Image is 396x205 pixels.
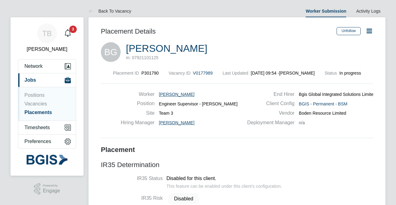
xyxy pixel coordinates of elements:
span: BGIS - Permanent - BSM [299,101,347,107]
label: Position [121,100,155,107]
span: [PERSON_NAME] [279,70,315,76]
span: Disabled for this client. [166,176,216,181]
a: Worker Submission [306,9,346,14]
label: Deployment Manager [243,120,295,126]
label: Vendor [243,110,295,117]
a: Positions [24,92,45,98]
span: m: 07921101125 [126,55,158,60]
span: [PERSON_NAME] [159,120,195,125]
label: Site [121,110,155,117]
a: Vacancies [24,101,47,106]
div: This feature can be enabled under this client's configuration. [166,182,282,189]
span: V0177989 [193,71,213,76]
span: 3 [69,26,77,33]
span: In progress [339,71,361,76]
span: Engage [43,188,60,194]
label: Status [325,71,337,76]
span: BG [101,42,121,62]
span: Team 3 [159,110,173,116]
h3: Placement Details [101,27,332,36]
a: Powered byEngage [34,183,60,195]
span: n/a [299,120,305,125]
a: 3 [62,23,74,43]
span: Engineer Supervisor - [PERSON_NAME] [159,101,238,107]
span: Boden Resource Limited [299,110,346,116]
a: TB[PERSON_NAME] [18,23,76,53]
span: Jobs [24,77,36,83]
button: Network [18,59,76,73]
span: Powered by [43,183,60,188]
b: Placement [101,146,135,154]
label: Worker [121,91,155,98]
button: Preferences [18,135,76,148]
span: TB [42,29,52,37]
span: Disabled [168,193,199,204]
label: IR35 Risk [101,195,163,202]
span: Preferences [24,139,51,144]
a: Activity Logs [356,9,381,14]
a: Placements [24,110,52,115]
label: Hiring Manager [121,120,155,126]
span: [DATE] 09:54 - [251,71,279,76]
nav: Main navigation [11,17,84,176]
button: Jobs [18,73,76,87]
span: Bgis Global Integrated Solutions Limited [299,92,376,97]
label: Placement ID [113,71,139,76]
span: Timesheets [24,125,50,130]
a: Back To Vacancy [88,9,131,14]
span: P301790 [141,71,159,76]
img: bgis-logo-retina.png [27,155,67,165]
label: End Hirer [243,91,295,98]
h3: IR35 Determination [101,161,373,170]
button: Timesheets [18,121,76,134]
a: [PERSON_NAME] [126,43,207,54]
span: Toby Bavester [18,46,76,53]
button: Unfollow [337,27,361,35]
label: Last Updated [222,71,248,76]
label: Client Config [243,100,295,107]
label: Vacancy ID [169,71,191,76]
span: [PERSON_NAME] [159,92,195,97]
a: Go to home page [18,155,76,165]
div: Jobs [18,87,76,121]
label: IR35 Status [101,175,163,182]
span: Network [24,64,43,69]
